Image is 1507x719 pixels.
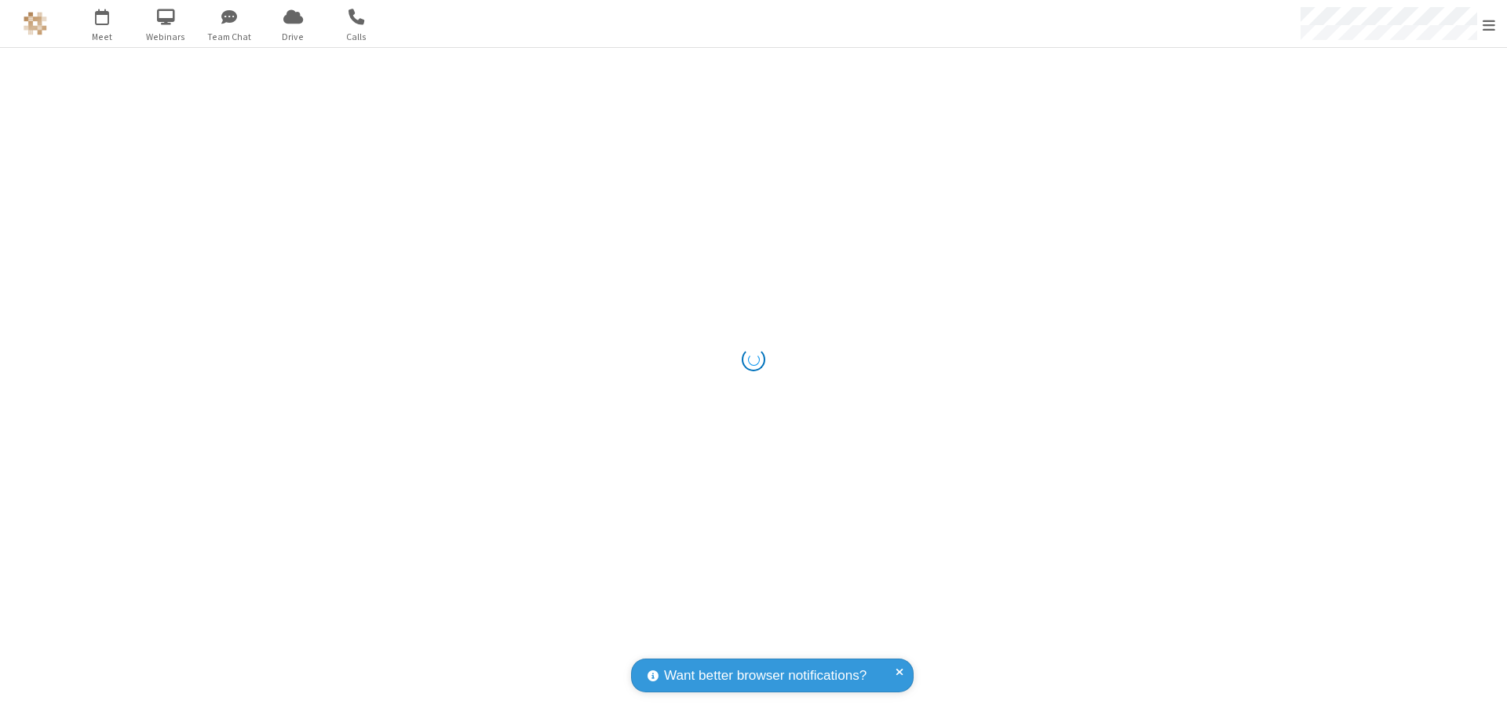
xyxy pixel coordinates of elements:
[200,30,259,44] span: Team Chat
[264,30,323,44] span: Drive
[137,30,195,44] span: Webinars
[73,30,132,44] span: Meet
[24,12,47,35] img: QA Selenium DO NOT DELETE OR CHANGE
[664,666,867,686] span: Want better browser notifications?
[327,30,386,44] span: Calls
